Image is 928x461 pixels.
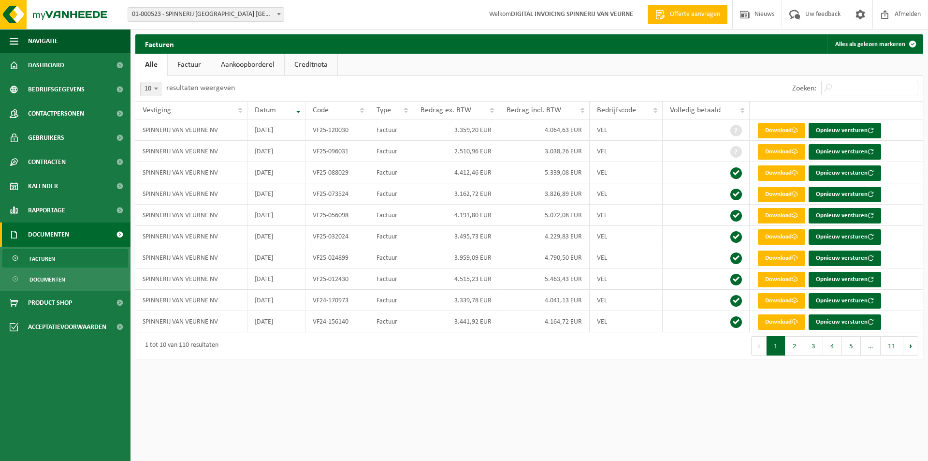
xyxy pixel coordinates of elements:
span: Kalender [28,174,58,198]
td: VEL [590,162,663,183]
td: Factuur [369,183,414,205]
td: [DATE] [247,119,305,141]
button: Opnieuw versturen [809,208,881,223]
td: SPINNERIJ VAN VEURNE NV [135,226,247,247]
td: 4.041,13 EUR [499,290,590,311]
td: SPINNERIJ VAN VEURNE NV [135,119,247,141]
td: 4.191,80 EUR [413,205,499,226]
td: SPINNERIJ VAN VEURNE NV [135,162,247,183]
td: Factuur [369,141,414,162]
td: SPINNERIJ VAN VEURNE NV [135,268,247,290]
td: 4.064,63 EUR [499,119,590,141]
td: 4.229,83 EUR [499,226,590,247]
a: Factuur [168,54,211,76]
td: Factuur [369,205,414,226]
button: Previous [751,336,767,356]
span: Dashboard [28,53,64,77]
a: Download [758,165,805,181]
td: VF25-024899 [305,247,369,268]
td: Factuur [369,226,414,247]
td: VF25-056098 [305,205,369,226]
button: 11 [881,336,903,356]
td: VEL [590,119,663,141]
td: 5.072,08 EUR [499,205,590,226]
a: Download [758,208,805,223]
span: … [861,336,881,356]
td: 4.790,50 EUR [499,247,590,268]
a: Download [758,123,805,138]
span: 01-000523 - SPINNERIJ VAN VEURNE NV - VEURNE [128,8,284,21]
span: 10 [140,82,161,96]
td: Factuur [369,162,414,183]
td: 5.339,08 EUR [499,162,590,183]
a: Download [758,314,805,330]
td: VF25-032024 [305,226,369,247]
td: VF25-088029 [305,162,369,183]
h2: Facturen [135,34,184,53]
label: Zoeken: [792,85,816,92]
a: Download [758,144,805,160]
a: Download [758,251,805,266]
button: Opnieuw versturen [809,123,881,138]
span: Rapportage [28,198,65,223]
span: Bedrijfscode [597,106,636,114]
button: Alles als gelezen markeren [827,34,922,54]
td: SPINNERIJ VAN VEURNE NV [135,290,247,311]
span: Navigatie [28,29,58,53]
button: Opnieuw versturen [809,272,881,287]
a: Download [758,187,805,202]
button: 3 [804,336,823,356]
span: Contactpersonen [28,102,84,126]
td: VF24-170973 [305,290,369,311]
a: Alle [135,54,167,76]
a: Download [758,272,805,287]
a: Download [758,293,805,309]
button: 4 [823,336,842,356]
span: Offerte aanvragen [667,10,723,19]
button: Opnieuw versturen [809,144,881,160]
td: 3.826,89 EUR [499,183,590,205]
span: Acceptatievoorwaarden [28,315,106,339]
span: Facturen [29,250,55,268]
button: Opnieuw versturen [809,293,881,309]
td: 3.038,26 EUR [499,141,590,162]
button: Opnieuw versturen [809,165,881,181]
td: VEL [590,183,663,205]
span: Volledig betaald [670,106,721,114]
a: Offerte aanvragen [648,5,727,24]
span: Contracten [28,150,66,174]
td: VEL [590,226,663,247]
label: resultaten weergeven [166,84,235,92]
div: 1 tot 10 van 110 resultaten [140,337,218,355]
td: Factuur [369,247,414,268]
span: Gebruikers [28,126,64,150]
td: [DATE] [247,141,305,162]
td: SPINNERIJ VAN VEURNE NV [135,205,247,226]
span: Bedrag incl. BTW [507,106,561,114]
td: VEL [590,268,663,290]
td: 3.339,78 EUR [413,290,499,311]
td: Factuur [369,311,414,332]
td: VF25-073524 [305,183,369,205]
td: SPINNERIJ VAN VEURNE NV [135,183,247,205]
td: [DATE] [247,290,305,311]
td: [DATE] [247,311,305,332]
a: Creditnota [285,54,337,76]
td: 3.959,09 EUR [413,247,499,268]
td: Factuur [369,119,414,141]
td: VF25-096031 [305,141,369,162]
td: 3.441,92 EUR [413,311,499,332]
button: Opnieuw versturen [809,314,881,330]
td: 4.412,46 EUR [413,162,499,183]
button: 2 [785,336,804,356]
td: [DATE] [247,183,305,205]
td: [DATE] [247,268,305,290]
span: Documenten [29,270,65,289]
a: Facturen [2,249,128,268]
td: 3.495,73 EUR [413,226,499,247]
span: 01-000523 - SPINNERIJ VAN VEURNE NV - VEURNE [128,7,284,22]
td: [DATE] [247,226,305,247]
button: 5 [842,336,861,356]
td: 5.463,43 EUR [499,268,590,290]
a: Download [758,229,805,245]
